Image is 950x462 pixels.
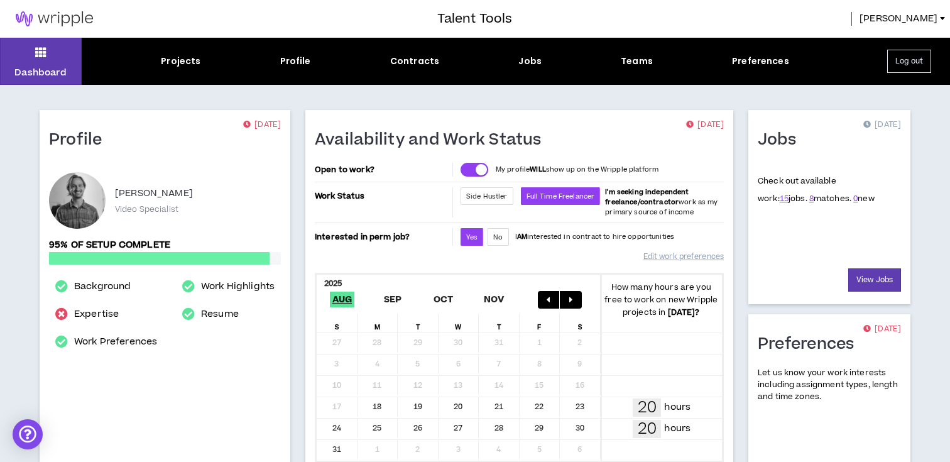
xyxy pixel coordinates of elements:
div: T [479,314,520,333]
div: S [317,314,358,333]
p: Let us know your work interests including assignment types, length and time zones. [758,367,901,404]
a: 15 [780,193,789,204]
h1: Jobs [758,130,805,150]
span: work as my primary source of income [605,187,718,217]
h1: Preferences [758,334,864,355]
p: hours [664,400,691,414]
a: Work Preferences [74,334,157,349]
p: Interested in perm job? [315,228,450,246]
div: Projects [161,55,200,68]
b: 2025 [324,278,342,289]
a: 8 [809,193,814,204]
a: Resume [201,307,239,322]
h1: Availability and Work Status [315,130,551,150]
h1: Profile [49,130,112,150]
a: View Jobs [848,268,901,292]
p: [DATE] [686,119,724,131]
div: Contracts [390,55,439,68]
span: new [853,193,875,204]
b: [DATE] ? [668,307,700,318]
span: Oct [431,292,456,307]
p: 95% of setup complete [49,238,281,252]
span: Nov [481,292,507,307]
p: Video Specialist [115,204,178,215]
p: I interested in contract to hire opportunities [515,232,675,242]
div: W [439,314,479,333]
p: hours [664,422,691,436]
a: Work Highlights [201,279,275,294]
p: How many hours are you free to work on new Wripple projects in [601,281,723,319]
b: I'm seeking independent freelance/contractor [605,187,689,207]
a: Edit work preferences [643,246,724,268]
p: Open to work? [315,165,450,175]
a: Expertise [74,307,119,322]
span: Side Hustler [466,192,508,201]
span: No [493,233,503,242]
span: Sep [381,292,405,307]
span: [PERSON_NAME] [860,12,937,26]
p: Check out available work: [758,175,875,204]
span: jobs. [780,193,807,204]
p: [DATE] [863,119,901,131]
div: S [560,314,601,333]
strong: AM [517,232,527,241]
div: Open Intercom Messenger [13,419,43,449]
p: Work Status [315,187,450,205]
div: Lawson P. [49,172,106,229]
div: M [358,314,398,333]
p: [DATE] [863,323,901,336]
button: Log out [887,50,931,73]
div: Jobs [518,55,542,68]
div: Teams [621,55,653,68]
p: Dashboard [14,66,67,79]
span: Aug [330,292,355,307]
div: Profile [280,55,311,68]
a: 0 [853,193,858,204]
p: My profile show up on the Wripple platform [496,165,658,175]
p: [DATE] [243,119,281,131]
div: F [520,314,560,333]
span: matches. [809,193,851,204]
p: [PERSON_NAME] [115,186,193,201]
span: Yes [466,233,478,242]
h3: Talent Tools [437,9,512,28]
strong: WILL [530,165,546,174]
a: Background [74,279,131,294]
div: Preferences [732,55,789,68]
div: T [398,314,439,333]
